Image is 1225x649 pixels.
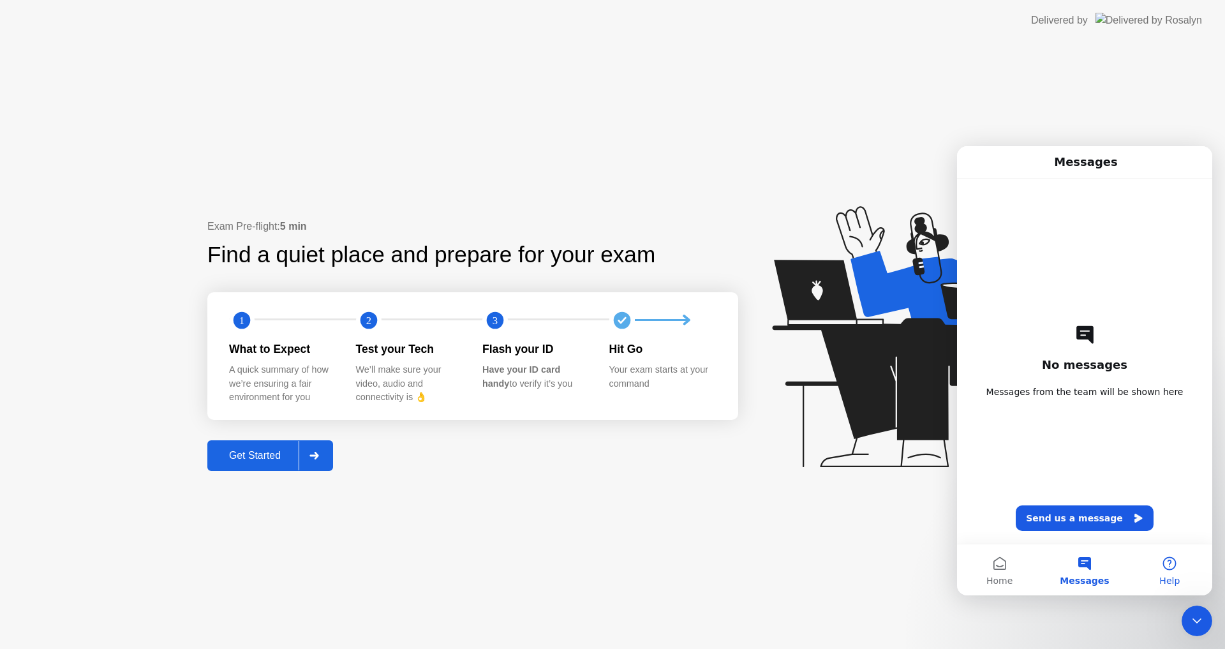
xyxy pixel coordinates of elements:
[482,364,560,389] b: Have your ID card handy
[239,314,244,326] text: 1
[609,363,716,391] div: Your exam starts at your command
[1095,13,1202,27] img: Delivered by Rosalyn
[207,238,657,272] div: Find a quiet place and prepare for your exam
[229,341,336,357] div: What to Expect
[482,363,589,391] div: to verify it’s you
[356,363,463,405] div: We’ll make sure your video, audio and connectivity is 👌
[1031,13,1088,28] div: Delivered by
[356,341,463,357] div: Test your Tech
[1182,606,1212,636] iframe: Intercom live chat
[207,440,333,471] button: Get Started
[280,221,307,232] b: 5 min
[957,146,1212,595] iframe: Intercom live chat
[207,219,738,234] div: Exam Pre-flight:
[482,341,589,357] div: Flash your ID
[229,363,336,405] div: A quick summary of how we’re ensuring a fair environment for you
[366,314,371,326] text: 2
[609,341,716,357] div: Hit Go
[493,314,498,326] text: 3
[211,450,299,461] div: Get Started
